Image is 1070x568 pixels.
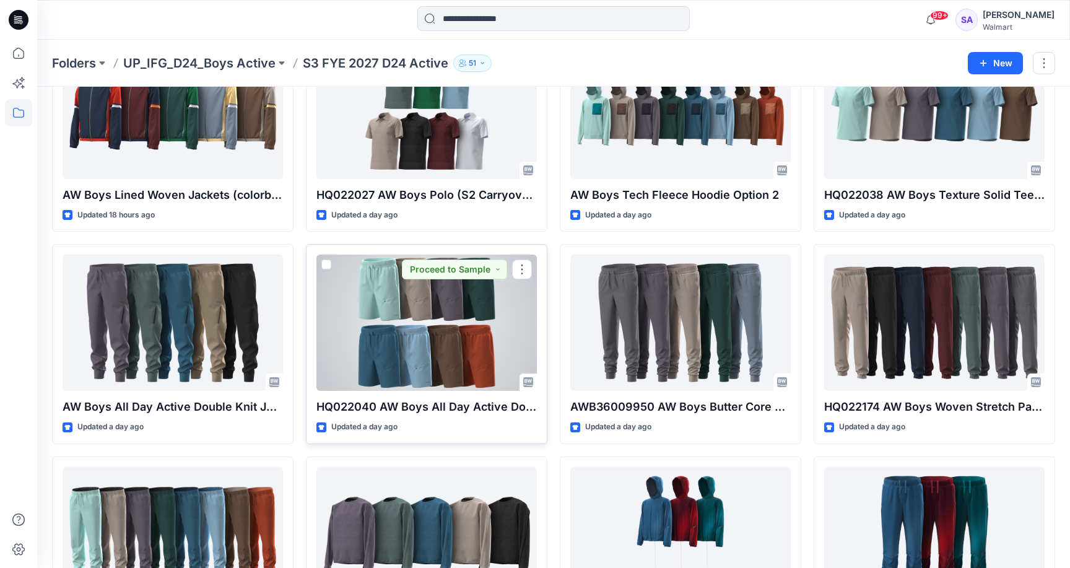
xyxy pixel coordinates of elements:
[824,255,1045,391] a: HQ022174 AW Boys Woven Stretch Pant (S1 Carryover)
[570,186,791,204] p: AW Boys Tech Fleece Hoodie Option 2
[824,186,1045,204] p: HQ022038 AW Boys Texture Solid Tee (S1 Carryover)
[968,52,1023,74] button: New
[955,9,978,31] div: SA
[570,255,791,391] a: AWB36009950 AW Boys Butter Core Knit Jogger (LY S4 Carryover-ASTM spec)
[123,55,276,72] a: UP_IFG_D24_Boys Active
[453,55,492,72] button: 51
[316,398,537,416] p: HQ022040 AW Boys All Day Active Double Knit Short (S1 Carryover)
[930,11,949,20] span: 99+
[585,209,651,222] p: Updated a day ago
[77,421,144,434] p: Updated a day ago
[983,22,1055,32] div: Walmart
[316,43,537,179] a: HQ022027 AW Boys Polo (S2 Carryover)
[839,209,905,222] p: Updated a day ago
[585,421,651,434] p: Updated a day ago
[316,186,537,204] p: HQ022027 AW Boys Polo (S2 Carryover)
[63,186,283,204] p: AW Boys Lined Woven Jackets (colorblock)
[570,398,791,416] p: AWB36009950 AW Boys Butter Core Knit Jogger (LY S4 Carryover-ASTM spec)
[77,209,155,222] p: Updated 18 hours ago
[63,255,283,391] a: AW Boys All Day Active Double Knit Joggers
[303,55,448,72] p: S3 FYE 2027 D24 Active
[316,255,537,391] a: HQ022040 AW Boys All Day Active Double Knit Short (S1 Carryover)
[824,43,1045,179] a: HQ022038 AW Boys Texture Solid Tee (S1 Carryover)
[469,56,476,70] p: 51
[570,43,791,179] a: AW Boys Tech Fleece Hoodie Option 2
[52,55,96,72] a: Folders
[983,7,1055,22] div: [PERSON_NAME]
[824,398,1045,416] p: HQ022174 AW Boys Woven Stretch Pant (S1 Carryover)
[331,209,398,222] p: Updated a day ago
[63,43,283,179] a: AW Boys Lined Woven Jackets (colorblock)
[63,398,283,416] p: AW Boys All Day Active Double Knit Joggers
[331,421,398,434] p: Updated a day ago
[839,421,905,434] p: Updated a day ago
